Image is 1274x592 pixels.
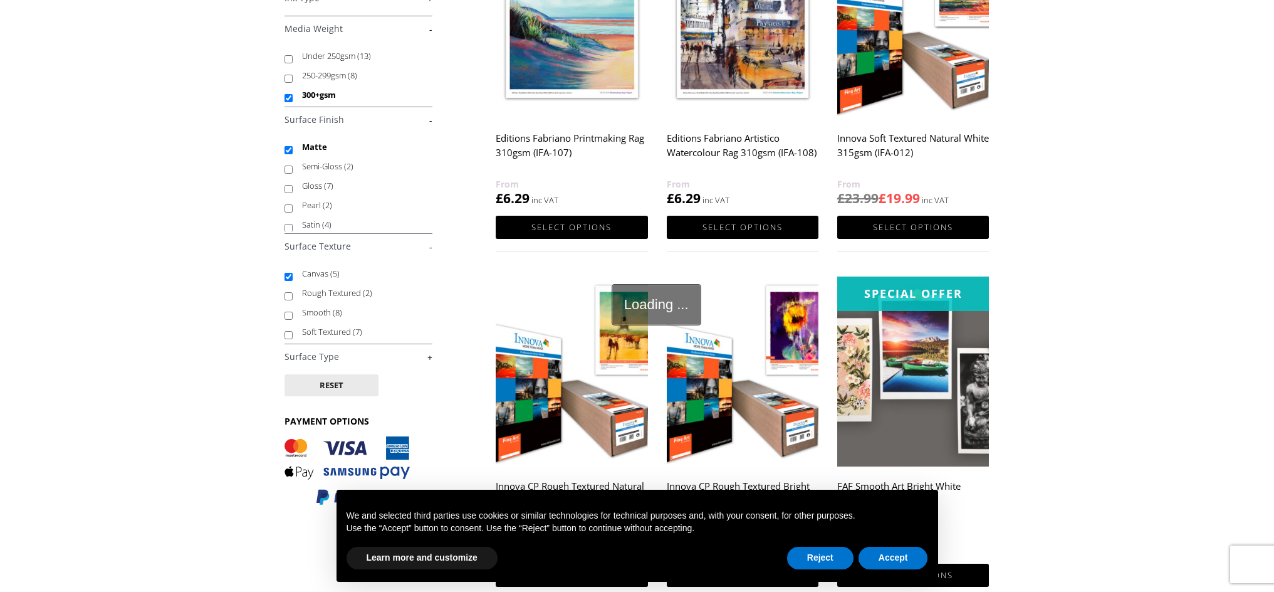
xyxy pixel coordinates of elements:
img: Innova CP Rough Textured Bright White Cotton 300gsm (IFA-027) [667,277,818,467]
a: Select options for “Editions Fabriano Artistico Watercolour Rag 310gsm (IFA-108)” [667,216,818,239]
button: Reset [285,374,379,396]
span: (7) [353,326,362,337]
label: Matte [302,137,420,157]
span: (4) [322,219,332,230]
span: (13) [357,50,371,61]
label: 300+gsm [302,85,420,105]
label: Semi-Gloss [302,157,420,176]
span: (8) [333,307,342,318]
h2: Editions Fabriano Printmaking Rag 310gsm (IFA-107) [496,127,647,177]
h4: Surface Finish [285,107,432,132]
a: Select options for “Editions Fabriano Printmaking Rag 310gsm (IFA-107)” [496,216,647,239]
label: Smooth [302,303,420,322]
span: £ [667,189,674,207]
label: Soft Textured [302,322,420,342]
p: Use the “Accept” button to consent. Use the “Reject” button to continue without accepting. [347,522,928,535]
span: (5) [330,268,340,279]
bdi: 23.99 [837,189,879,207]
span: £ [879,189,886,207]
div: Special Offer [837,277,989,311]
span: £ [837,189,845,207]
h2: FAF Smooth Art Bright White Cotton 300gsm [837,475,989,525]
p: We and selected third parties use cookies or similar technologies for technical purposes and, wit... [347,510,928,522]
span: (8) [348,70,357,81]
bdi: 6.29 [496,189,530,207]
label: Rough Textured [302,283,420,303]
h2: Innova CP Rough Textured Bright White Cotton 300gsm (IFA-027) [667,475,818,525]
a: Innova CP Rough Textured Bright White Cotton 300gsm (IFA-027) £23.99 [667,277,818,556]
label: Pearl [302,196,420,215]
span: £ [496,189,503,207]
button: Accept [859,547,928,569]
button: Reject [787,547,854,569]
h2: Innova Soft Textured Natural White 315gsm (IFA-012) [837,127,989,177]
a: - [285,241,432,253]
div: Loading ... [612,284,701,325]
a: - [285,23,432,35]
img: Innova CP Rough Textured Natural White 315gsm (IFA-013) [496,277,647,467]
a: Select options for “Innova Soft Textured Natural White 315gsm (IFA-012)” [837,216,989,239]
img: PAYMENT OPTIONS [285,436,410,506]
img: FAF Smooth Art Bright White Cotton 300gsm [837,277,989,467]
h2: Editions Fabriano Artistico Watercolour Rag 310gsm (IFA-108) [667,127,818,177]
bdi: 19.99 [879,189,920,207]
span: (2) [323,199,332,211]
label: Canvas [302,264,420,283]
h4: Surface Type [285,344,432,369]
label: Under 250gsm [302,46,420,66]
bdi: 6.29 [667,189,701,207]
label: Gloss [302,176,420,196]
span: (7) [324,180,333,191]
span: (2) [344,161,353,172]
h2: Innova CP Rough Textured Natural White 315gsm (IFA-013) [496,475,647,525]
label: 250-299gsm [302,66,420,85]
a: Innova CP Rough Textured Natural White 315gsm (IFA-013) £23.99 [496,277,647,556]
a: - [285,114,432,126]
button: Learn more and customize [347,547,498,569]
a: Special OfferFAF Smooth Art Bright White Cotton 300gsm £26.24 [837,277,989,556]
label: Satin [302,215,420,235]
span: (2) [363,287,372,299]
a: + [285,351,432,363]
h4: Media Weight [285,16,432,41]
h4: Surface Texture [285,233,432,258]
h3: PAYMENT OPTIONS [285,415,432,427]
